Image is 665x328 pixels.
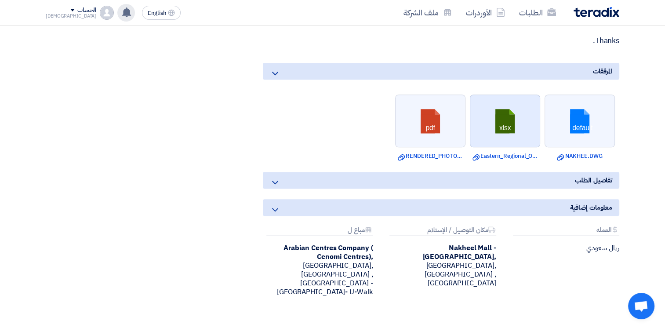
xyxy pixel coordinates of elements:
div: الحساب [77,7,96,14]
span: English [148,10,166,16]
a: الطلبات [512,2,563,23]
span: معلومات إضافية [570,203,612,212]
img: Teradix logo [574,7,619,17]
a: Eastern_Regional_Office_BOQ_Rev.xlsx [472,152,538,160]
span: تفاصيل الطلب [575,175,612,185]
div: [DEMOGRAPHIC_DATA] [46,14,96,18]
div: العمله [513,226,619,236]
b: Arabian Centres Company ( Cenomi Centres), [283,243,373,262]
a: NAKHEE.DWG [547,152,612,160]
a: RENDERED_PHOTOS.pdf [398,152,463,160]
img: profile_test.png [100,6,114,20]
p: Thanks. [263,36,619,45]
div: [GEOGRAPHIC_DATA], [GEOGRAPHIC_DATA] ,[GEOGRAPHIC_DATA] - [GEOGRAPHIC_DATA]- U-Walk [263,244,373,296]
a: Open chat [628,293,654,319]
span: المرفقات [593,66,612,76]
div: مكان التوصيل / الإستلام [389,226,496,236]
a: الأوردرات [459,2,512,23]
div: ريال سعودي [509,244,619,252]
button: English [142,6,181,20]
div: مباع ل [266,226,373,236]
div: [GEOGRAPHIC_DATA], [GEOGRAPHIC_DATA] ,[GEOGRAPHIC_DATA] [386,244,496,288]
a: ملف الشركة [396,2,459,23]
b: Nakheel Mall - [GEOGRAPHIC_DATA], [422,243,496,262]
